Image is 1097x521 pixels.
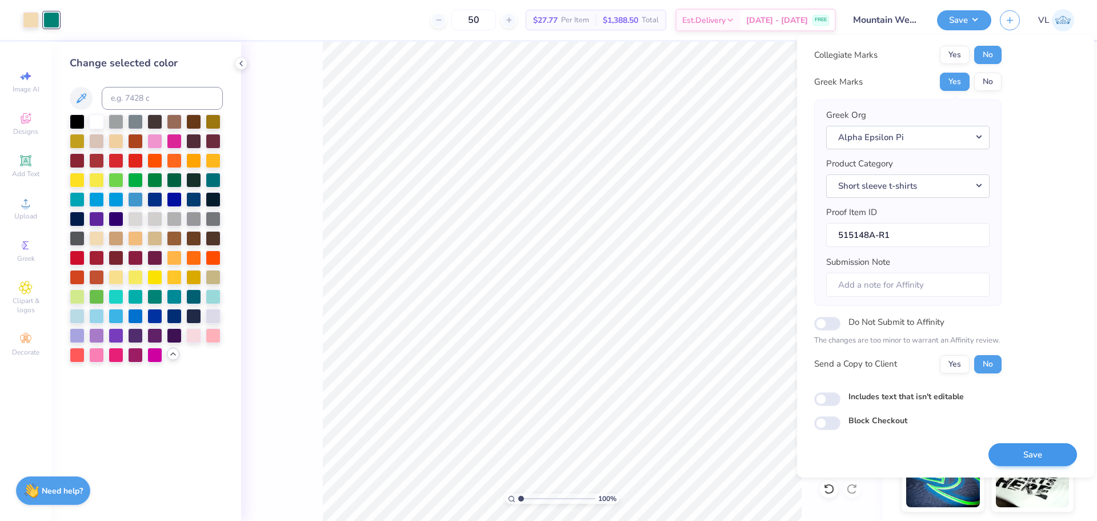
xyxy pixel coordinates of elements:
input: e.g. 7428 c [102,87,223,110]
label: Block Checkout [848,415,907,427]
span: FREE [815,16,827,24]
span: $27.77 [533,14,558,26]
span: Image AI [13,85,39,94]
span: $1,388.50 [603,14,638,26]
button: Alpha Epsilon Pi [826,126,990,149]
span: Decorate [12,348,39,357]
span: [DATE] - [DATE] [746,14,808,26]
button: Yes [940,46,970,64]
label: Proof Item ID [826,206,877,219]
span: Upload [14,212,37,221]
input: Add a note for Affinity [826,273,990,297]
label: Product Category [826,157,893,170]
div: Change selected color [70,55,223,71]
input: Untitled Design [844,9,928,31]
span: 100 % [598,494,616,504]
label: Greek Org [826,109,866,122]
button: Yes [940,73,970,91]
button: Save [988,443,1077,467]
button: No [974,355,1002,373]
span: Per Item [561,14,589,26]
label: Do Not Submit to Affinity [848,315,944,329]
a: VL [1038,9,1074,31]
div: Greek Marks [814,75,863,89]
span: Designs [13,127,38,136]
button: No [974,46,1002,64]
img: Water based Ink [996,450,1070,507]
p: The changes are too minor to warrant an Affinity review. [814,335,1002,347]
span: Total [642,14,659,26]
strong: Need help? [42,486,83,496]
label: Submission Note [826,256,890,269]
img: Vincent Lloyd Laurel [1052,9,1074,31]
span: Add Text [12,169,39,178]
span: Clipart & logos [6,296,46,315]
span: VL [1038,14,1049,27]
label: Includes text that isn't editable [848,391,964,403]
button: Yes [940,355,970,373]
div: Collegiate Marks [814,49,878,62]
div: Send a Copy to Client [814,357,897,371]
button: Save [937,10,991,30]
img: Glow in the Dark Ink [906,450,980,507]
button: Short sleeve t-shirts [826,174,990,198]
input: – – [451,10,496,30]
span: Est. Delivery [682,14,726,26]
button: No [974,73,1002,91]
span: Greek [17,254,35,263]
